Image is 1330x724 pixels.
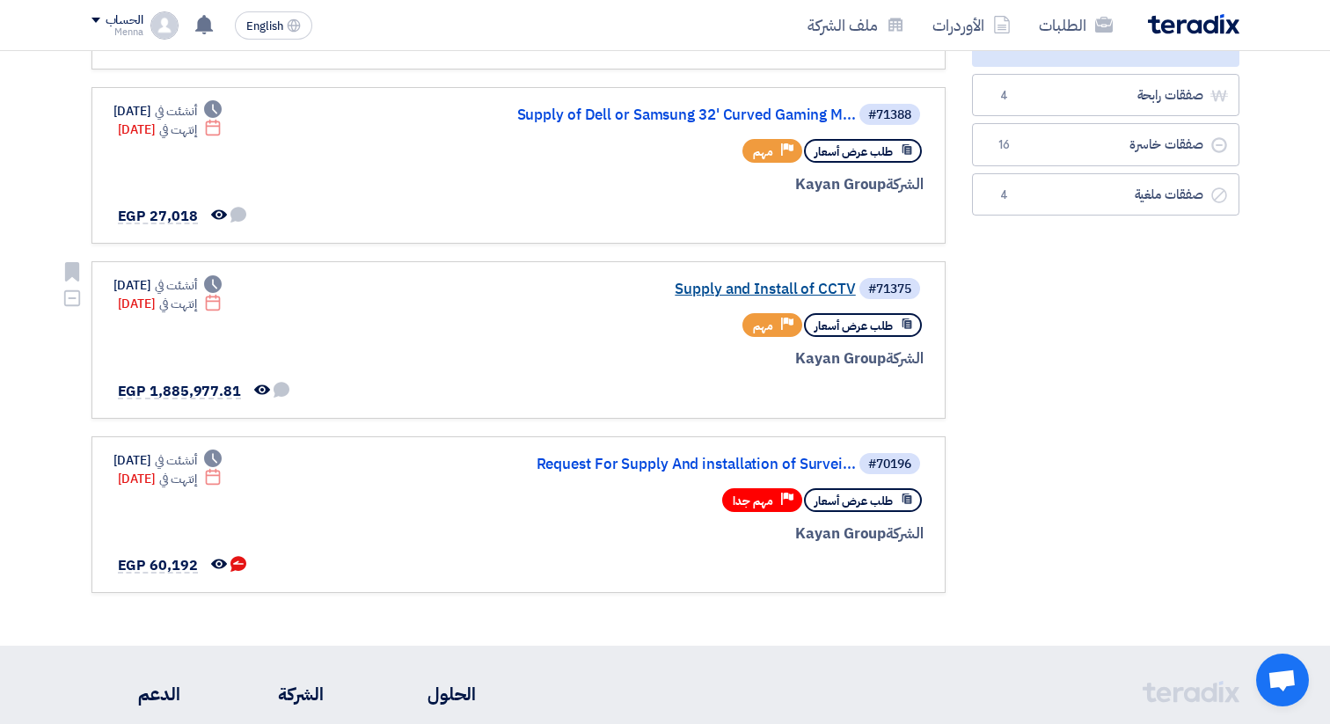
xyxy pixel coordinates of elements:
[868,458,911,471] div: #70196
[118,555,198,576] span: EGP 60,192
[886,523,924,545] span: الشركة
[815,318,893,334] span: طلب عرض أسعار
[150,11,179,40] img: profile_test.png
[159,121,197,139] span: إنتهت في
[376,681,476,707] li: الحلول
[118,206,198,227] span: EGP 27,018
[155,276,197,295] span: أنشئت في
[1256,654,1309,706] div: Open chat
[159,295,197,313] span: إنتهت في
[753,318,773,334] span: مهم
[118,121,223,139] div: [DATE]
[972,123,1239,166] a: صفقات خاسرة16
[753,143,773,160] span: مهم
[106,13,143,28] div: الحساب
[994,87,1015,105] span: 4
[118,381,241,402] span: EGP 1,885,977.81
[232,681,324,707] li: الشركة
[1025,4,1127,46] a: الطلبات
[155,451,197,470] span: أنشئت في
[868,109,911,121] div: #71388
[118,470,223,488] div: [DATE]
[733,493,773,509] span: مهم جدا
[504,107,856,123] a: Supply of Dell or Samsung 32' Curved Gaming M...
[155,102,197,121] span: أنشئت في
[501,523,924,545] div: Kayan Group
[501,347,924,370] div: Kayan Group
[91,681,180,707] li: الدعم
[113,102,223,121] div: [DATE]
[91,27,143,37] div: Menna
[815,143,893,160] span: طلب عرض أسعار
[246,20,283,33] span: English
[815,493,893,509] span: طلب عرض أسعار
[504,282,856,297] a: Supply and Install of CCTV
[504,457,856,472] a: Request For Supply And installation of Survei...
[918,4,1025,46] a: الأوردرات
[994,186,1015,204] span: 4
[793,4,918,46] a: ملف الشركة
[501,173,924,196] div: Kayan Group
[113,451,223,470] div: [DATE]
[113,276,223,295] div: [DATE]
[886,347,924,369] span: الشركة
[972,74,1239,117] a: صفقات رابحة4
[972,173,1239,216] a: صفقات ملغية4
[118,295,223,313] div: [DATE]
[1148,14,1239,34] img: Teradix logo
[868,283,911,296] div: #71375
[159,470,197,488] span: إنتهت في
[994,136,1015,154] span: 16
[235,11,312,40] button: English
[886,173,924,195] span: الشركة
